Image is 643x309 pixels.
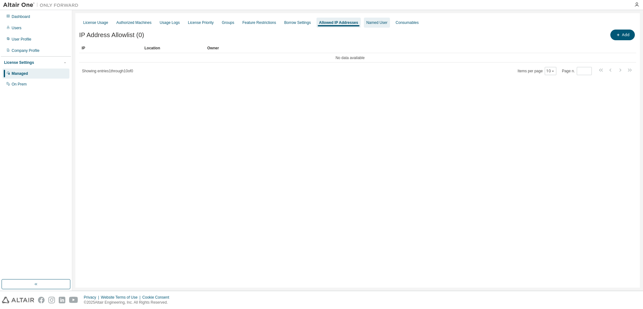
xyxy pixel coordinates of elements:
[396,20,419,25] div: Consumables
[562,67,592,75] span: Page n.
[12,48,40,53] div: Company Profile
[144,43,202,53] div: Location
[142,295,173,300] div: Cookie Consent
[59,297,65,303] img: linkedin.svg
[12,71,28,76] div: Managed
[546,69,555,74] button: 10
[12,25,21,30] div: Users
[518,67,556,75] span: Items per page
[12,82,27,87] div: On Prem
[319,20,358,25] div: Allowed IP Addresses
[222,20,234,25] div: Groups
[2,297,34,303] img: altair_logo.svg
[69,297,78,303] img: youtube.svg
[83,20,108,25] div: License Usage
[79,31,144,39] span: IP Address Allowlist (0)
[188,20,214,25] div: License Priority
[12,37,31,42] div: User Profile
[284,20,311,25] div: Borrow Settings
[82,69,133,73] span: Showing entries 1 through 10 of 0
[84,300,173,305] p: © 2025 Altair Engineering, Inc. All Rights Reserved.
[610,30,635,40] button: Add
[84,295,101,300] div: Privacy
[3,2,82,8] img: Altair One
[207,43,619,53] div: Owner
[38,297,45,303] img: facebook.svg
[82,43,139,53] div: IP
[116,20,151,25] div: Authorized Machines
[242,20,276,25] div: Feature Restrictions
[4,60,34,65] div: License Settings
[159,20,180,25] div: Usage Logs
[79,53,621,63] td: No data available
[12,14,30,19] div: Dashboard
[366,20,387,25] div: Named User
[101,295,142,300] div: Website Terms of Use
[48,297,55,303] img: instagram.svg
